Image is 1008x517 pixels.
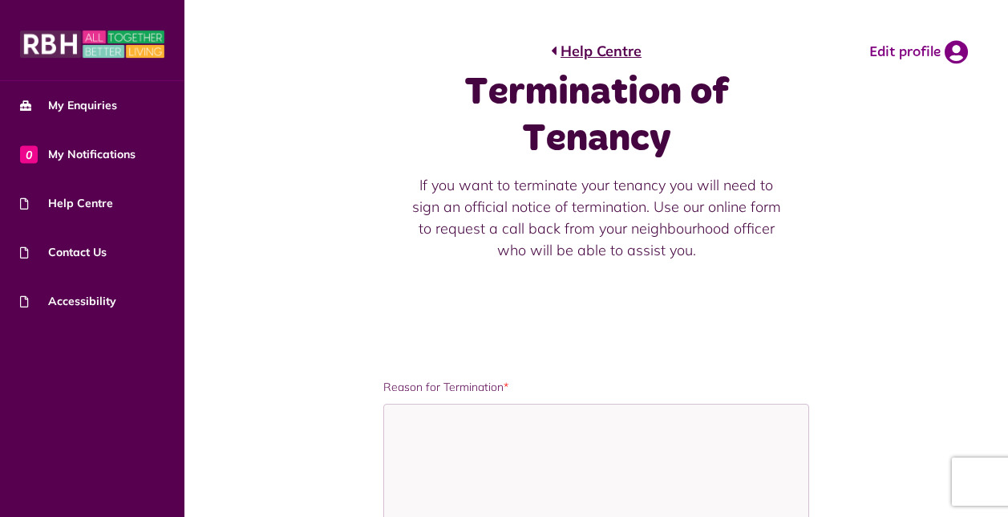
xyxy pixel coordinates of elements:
[20,244,107,261] span: Contact Us
[383,379,809,396] label: Reason for Termination
[20,28,164,60] img: MyRBH
[20,293,116,310] span: Accessibility
[407,70,787,162] h1: Termination of Tenancy
[869,40,968,64] a: Edit profile
[20,145,38,163] span: 0
[20,146,136,163] span: My Notifications
[407,174,787,261] p: If you want to terminate your tenancy you will need to sign an official notice of termination. Us...
[20,195,113,212] span: Help Centre
[20,97,117,114] span: My Enquiries
[551,40,642,62] a: Help Centre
